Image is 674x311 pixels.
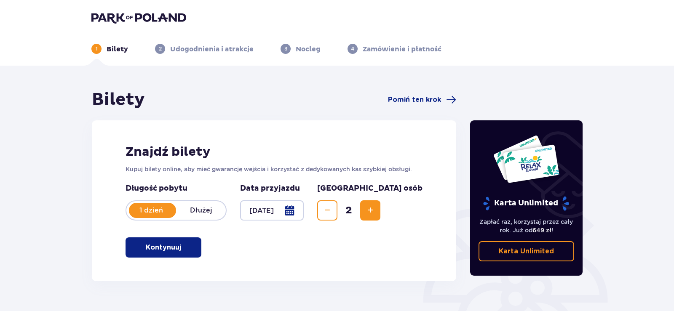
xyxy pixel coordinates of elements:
[532,227,551,234] span: 649 zł
[296,45,321,54] p: Nocleg
[284,45,287,53] p: 3
[126,165,423,173] p: Kupuj bilety online, aby mieć gwarancję wejścia i korzystać z dedykowanych kas szybkiej obsługi.
[339,204,358,217] span: 2
[482,196,570,211] p: Karta Unlimited
[91,12,186,24] img: Park of Poland logo
[126,183,227,194] p: Długość pobytu
[96,45,98,53] p: 1
[479,241,575,261] a: Karta Unlimited
[360,200,380,221] button: Increase
[240,183,300,194] p: Data przyjazdu
[126,206,176,215] p: 1 dzień
[317,183,423,194] p: [GEOGRAPHIC_DATA] osób
[92,89,145,110] h1: Bilety
[317,200,337,221] button: Decrease
[170,45,254,54] p: Udogodnienia i atrakcje
[388,95,456,105] a: Pomiń ten krok
[388,95,441,104] span: Pomiń ten krok
[351,45,354,53] p: 4
[176,206,226,215] p: Dłużej
[159,45,162,53] p: 2
[363,45,441,54] p: Zamówienie i płatność
[126,237,201,258] button: Kontynuuj
[107,45,128,54] p: Bilety
[479,218,575,234] p: Zapłać raz, korzystaj przez cały rok. Już od !
[126,144,423,160] h2: Znajdź bilety
[146,243,181,252] p: Kontynuuj
[499,247,554,256] p: Karta Unlimited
